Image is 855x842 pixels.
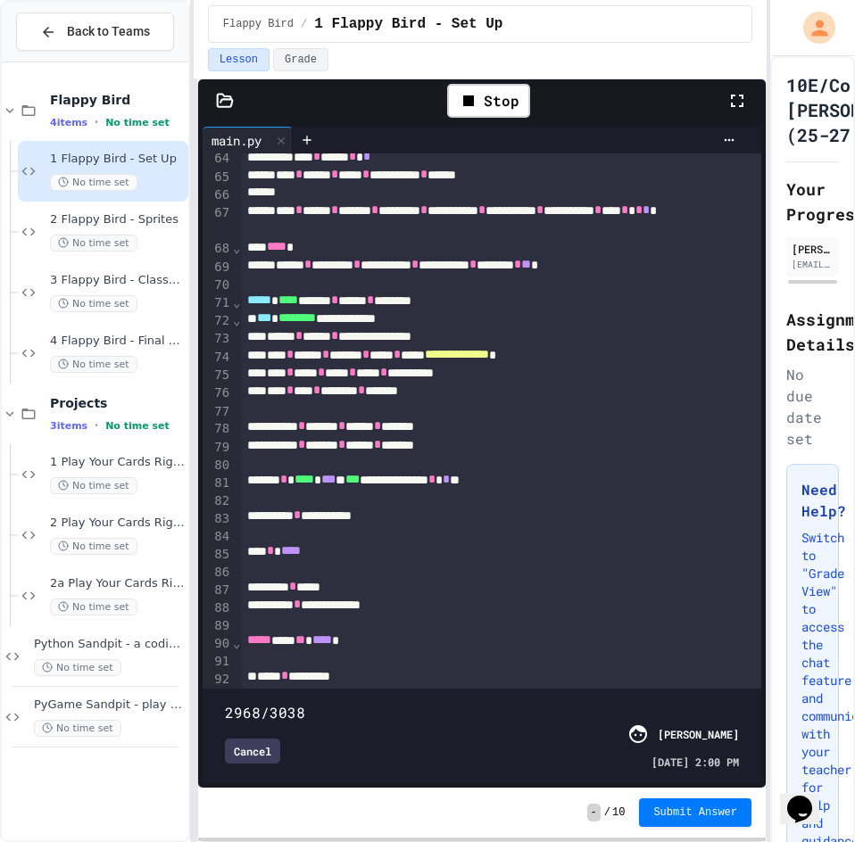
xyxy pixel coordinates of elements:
[50,273,185,288] span: 3 Flappy Bird - Classes and Groups
[232,241,241,255] span: Fold line
[203,653,232,671] div: 91
[34,659,121,676] span: No time set
[203,439,232,457] div: 79
[780,771,837,824] iframe: chat widget
[203,294,232,312] div: 71
[50,92,185,108] span: Flappy Bird
[95,115,98,129] span: •
[67,22,150,41] span: Back to Teams
[203,546,232,564] div: 85
[786,307,839,357] h2: Assignment Details
[203,150,232,168] div: 64
[105,117,170,128] span: No time set
[203,617,232,635] div: 89
[786,364,839,450] div: No due date set
[203,330,232,348] div: 73
[203,169,232,186] div: 65
[105,420,170,432] span: No time set
[604,805,610,820] span: /
[203,510,232,528] div: 83
[95,418,98,433] span: •
[203,312,232,330] div: 72
[232,636,241,650] span: Fold line
[50,174,137,191] span: No time set
[50,576,185,591] span: 2a Play Your Cards Right - PyGame
[652,754,739,770] span: [DATE] 2:00 PM
[16,12,174,51] button: Back to Teams
[208,48,270,71] button: Lesson
[50,212,185,227] span: 2 Flappy Bird - Sprites
[203,599,232,617] div: 88
[792,258,834,271] div: [EMAIL_ADDRESS][DOMAIN_NAME]
[612,805,625,820] span: 10
[203,475,232,492] div: 81
[653,805,737,820] span: Submit Answer
[447,84,530,118] div: Stop
[50,477,137,494] span: No time set
[50,455,185,470] span: 1 Play Your Cards Right - Basic Version
[792,241,834,257] div: [PERSON_NAME]
[232,295,241,310] span: Fold line
[232,313,241,327] span: Fold line
[50,420,87,432] span: 3 items
[203,635,232,653] div: 90
[801,479,824,522] h3: Need Help?
[50,395,185,411] span: Projects
[301,17,307,31] span: /
[34,698,185,713] span: PyGame Sandpit - play with PyGame
[225,702,739,723] div: 2968/3038
[203,420,232,438] div: 78
[50,295,137,312] span: No time set
[50,117,87,128] span: 4 items
[639,798,751,827] button: Submit Answer
[203,240,232,258] div: 68
[50,598,137,615] span: No time set
[203,564,232,582] div: 86
[50,235,137,252] span: No time set
[34,720,121,737] span: No time set
[203,384,232,402] div: 76
[50,152,185,167] span: 1 Flappy Bird - Set Up
[50,516,185,531] span: 2 Play Your Cards Right - Improved
[50,356,137,373] span: No time set
[203,349,232,367] div: 74
[203,492,232,510] div: 82
[203,582,232,599] div: 87
[314,13,502,35] span: 1 Flappy Bird - Set Up
[225,739,280,764] div: Cancel
[203,528,232,546] div: 84
[784,7,840,48] div: My Account
[50,334,185,349] span: 4 Flappy Bird - Final Additions
[203,367,232,384] div: 75
[203,186,232,204] div: 66
[587,804,601,821] span: -
[658,726,739,742] div: [PERSON_NAME]
[786,177,839,227] h2: Your Progress
[203,259,232,277] div: 69
[203,671,232,689] div: 92
[223,17,294,31] span: Flappy Bird
[203,277,232,294] div: 70
[203,457,232,475] div: 80
[273,48,328,71] button: Grade
[203,127,293,153] div: main.py
[203,204,232,241] div: 67
[203,131,270,150] div: main.py
[50,538,137,555] span: No time set
[34,637,185,652] span: Python Sandpit - a coding playground
[203,403,232,421] div: 77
